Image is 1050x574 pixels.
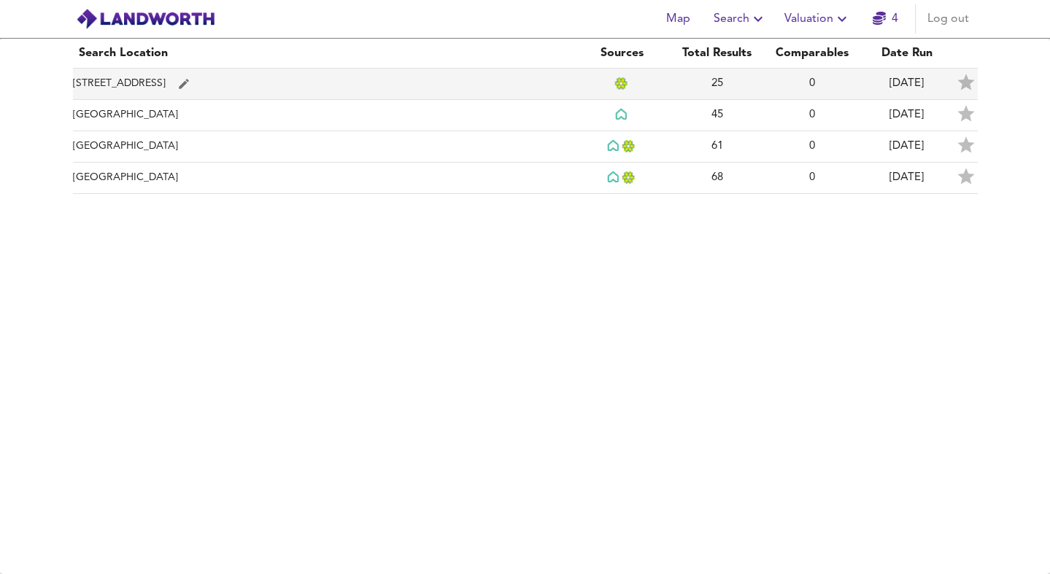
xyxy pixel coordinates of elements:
td: 61 [670,131,765,163]
th: Search Location [73,39,575,69]
div: Total Results [676,44,759,62]
img: Rightmove [615,108,630,122]
img: Rightmove [607,171,622,185]
img: Land Registry [622,171,637,184]
img: Land Registry [622,140,637,152]
td: 0 [765,100,860,131]
img: Land Registry [614,77,630,90]
div: Sources [581,44,664,62]
span: Map [661,9,696,29]
button: Map [655,4,702,34]
td: [DATE] [860,100,954,131]
span: Search [714,9,767,29]
td: 25 [670,69,765,100]
td: 45 [670,100,765,131]
td: [DATE] [860,69,954,100]
td: [GEOGRAPHIC_DATA] [73,131,575,163]
div: Date Run [865,44,949,62]
button: 4 [862,4,909,34]
td: [GEOGRAPHIC_DATA] [73,163,575,194]
span: Log out [927,9,969,29]
td: 0 [765,131,860,163]
td: [GEOGRAPHIC_DATA] [73,100,575,131]
img: Rightmove [607,139,622,153]
button: Valuation [779,4,857,34]
td: 0 [765,163,860,194]
img: logo [76,8,215,30]
td: 68 [670,163,765,194]
a: 4 [873,9,898,29]
td: [STREET_ADDRESS] [73,69,575,100]
table: simple table [58,39,992,194]
div: Comparables [771,44,854,62]
button: Search [708,4,773,34]
td: [DATE] [860,131,954,163]
button: Log out [922,4,975,34]
td: [DATE] [860,163,954,194]
td: 0 [765,69,860,100]
span: Valuation [784,9,851,29]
